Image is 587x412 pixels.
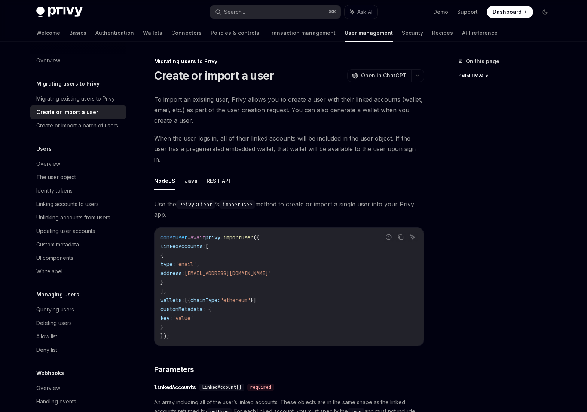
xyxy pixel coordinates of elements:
[328,9,336,15] span: ⌘ K
[36,345,57,354] div: Deny list
[154,172,175,190] button: NodeJS
[30,238,126,251] a: Custom metadata
[30,395,126,408] a: Handling events
[268,24,336,42] a: Transaction management
[30,184,126,197] a: Identity tokens
[190,297,220,304] span: chainType:
[223,234,253,241] span: importUser
[196,261,199,268] span: ,
[205,243,208,250] span: [
[184,270,271,277] span: [EMAIL_ADDRESS][DOMAIN_NAME]'
[30,381,126,395] a: Overview
[36,108,98,117] div: Create or import a user
[175,234,187,241] span: user
[160,234,175,241] span: const
[160,297,184,304] span: wallets:
[160,261,175,268] span: type:
[220,234,223,241] span: .
[202,384,241,390] span: LinkedAccount[]
[219,200,255,209] code: importUser
[357,8,372,16] span: Ask AI
[30,343,126,357] a: Deny list
[95,24,134,42] a: Authentication
[30,170,126,184] a: The user object
[36,305,74,314] div: Querying users
[172,315,193,322] span: 'value'
[184,297,190,304] span: [{
[408,232,418,242] button: Ask AI
[36,7,83,17] img: dark logo
[36,240,79,249] div: Custom metadata
[36,200,99,209] div: Linking accounts to users
[30,211,126,224] a: Unlinking accounts from users
[36,121,118,130] div: Create or import a batch of users
[184,172,198,190] button: Java
[30,197,126,211] a: Linking accounts to users
[36,79,100,88] h5: Migrating users to Privy
[493,8,522,16] span: Dashboard
[458,69,557,81] a: Parameters
[160,243,205,250] span: linkedAccounts:
[30,316,126,330] a: Deleting users
[30,265,126,278] a: Whitelabel
[220,297,250,304] span: "ethereum"
[457,8,478,16] a: Support
[30,157,126,170] a: Overview
[462,24,498,42] a: API reference
[402,24,423,42] a: Security
[30,303,126,316] a: Querying users
[224,7,245,16] div: Search...
[247,384,274,391] div: required
[36,173,76,182] div: The user object
[36,213,110,222] div: Unlinking accounts from users
[202,306,211,313] span: : {
[36,369,64,378] h5: Webhooks
[432,24,453,42] a: Recipes
[154,133,424,165] span: When the user logs in, all of their linked accounts will be included in the user object. If the u...
[487,6,533,18] a: Dashboard
[347,69,411,82] button: Open in ChatGPT
[30,119,126,132] a: Create or import a batch of users
[36,253,73,262] div: UI components
[160,333,169,339] span: });
[160,279,163,286] span: }
[253,234,259,241] span: ({
[30,330,126,343] a: Allow list
[160,288,166,295] span: ],
[175,261,196,268] span: 'email'
[250,297,256,304] span: }]
[36,159,60,168] div: Overview
[211,24,259,42] a: Policies & controls
[154,94,424,126] span: To import an existing user, Privy allows you to create a user with their linked accounts (wallet,...
[345,24,393,42] a: User management
[36,384,60,393] div: Overview
[36,144,52,153] h5: Users
[160,270,184,277] span: address:
[30,224,126,238] a: Updating user accounts
[154,199,424,220] span: Use the ’s method to create or import a single user into your Privy app.
[154,364,194,375] span: Parameters
[30,92,126,105] a: Migrating existing users to Privy
[160,252,163,259] span: {
[36,267,62,276] div: Whitelabel
[187,234,190,241] span: =
[205,234,220,241] span: privy
[190,234,205,241] span: await
[30,105,126,119] a: Create or import a user
[36,332,57,341] div: Allow list
[171,24,202,42] a: Connectors
[30,251,126,265] a: UI components
[36,227,95,236] div: Updating user accounts
[36,24,60,42] a: Welcome
[143,24,162,42] a: Wallets
[154,384,196,391] div: linkedAccounts
[160,306,202,313] span: customMetadata
[36,397,76,406] div: Handling events
[433,8,448,16] a: Demo
[36,56,60,65] div: Overview
[361,72,407,79] span: Open in ChatGPT
[69,24,86,42] a: Basics
[36,94,115,103] div: Migrating existing users to Privy
[207,172,230,190] button: REST API
[466,57,499,66] span: On this page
